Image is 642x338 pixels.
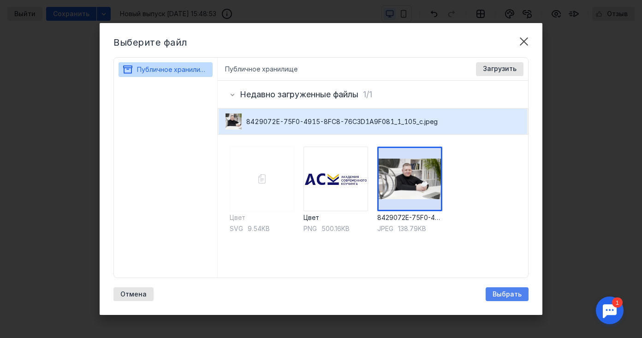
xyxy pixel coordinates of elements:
[113,287,154,301] button: Отмена
[113,37,187,48] span: Выберите файл
[303,224,317,233] div: png
[240,90,358,99] h3: Недавно загруженные файлы
[226,113,242,130] img: 8429072E-75F0-4915-8FC8-76C3D1A9F081_1_105_c.jpeg
[303,147,368,211] img: Цвет.png
[137,65,209,73] span: Публичное хранилище
[377,224,442,233] div: 138.79KB
[486,287,529,301] button: Выбрать
[377,224,393,233] div: jpeg
[218,81,529,108] div: Недавно загруженные файлы1/1
[303,224,368,233] div: 500.16KB
[363,89,372,99] span: 1/1
[483,65,517,73] span: Загрузить
[303,213,368,222] div: Цвет
[21,6,31,16] div: 1
[246,117,438,126] span: 8429072E-75F0-4915-8FC8-76C3D1A9F081_1_105_c.jpeg
[377,213,442,222] div: 8429072E-75F0-4915-8FC8-76C3D1A9F081_1_105_c
[120,291,147,298] span: Отмена
[493,291,522,298] span: Выбрать
[122,62,209,77] button: Публичное хранилище
[476,62,523,76] button: Загрузить
[377,147,442,211] img: 8429072E-75F0-4915-8FC8-76C3D1A9F081_1_105_c.jpeg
